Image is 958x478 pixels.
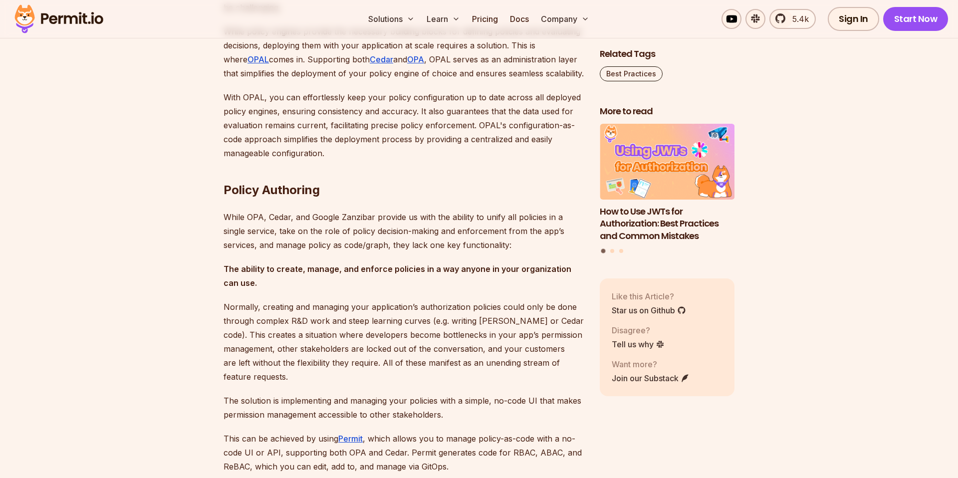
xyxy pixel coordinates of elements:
a: Best Practices [600,66,663,81]
p: This can be achieved by using , which allows you to manage policy-as-code with a no-code UI or AP... [224,432,584,474]
a: Sign In [828,7,879,31]
a: Docs [506,9,533,29]
p: With OPAL, you can effortlessly keep your policy configuration up to date across all deployed pol... [224,90,584,160]
a: How to Use JWTs for Authorization: Best Practices and Common MistakesHow to Use JWTs for Authoriz... [600,124,734,242]
h2: Policy Authoring [224,142,584,198]
a: Pricing [468,9,502,29]
img: Permit logo [10,2,108,36]
p: Like this Article? [612,290,686,302]
button: Company [537,9,593,29]
p: Normally, creating and managing your application’s authorization policies could only be done thro... [224,300,584,384]
p: While OPA, Cedar, and Google Zanzibar provide us with the ability to unify all policies in a sing... [224,210,584,252]
h3: How to Use JWTs for Authorization: Best Practices and Common Mistakes [600,205,734,242]
a: Cedar [370,54,393,64]
p: While policy engines provide the necessary building blocks for defining policies and evaluating d... [224,24,584,80]
button: Go to slide 2 [610,248,614,252]
a: Star us on Github [612,304,686,316]
a: Permit [338,434,363,444]
p: The solution is implementing and managing your policies with a simple, no-code UI that makes perm... [224,394,584,422]
button: Solutions [364,9,419,29]
div: Posts [600,124,734,254]
img: How to Use JWTs for Authorization: Best Practices and Common Mistakes [600,124,734,200]
a: 5.4k [769,9,816,29]
h2: More to read [600,105,734,118]
li: 1 of 3 [600,124,734,242]
span: 5.4k [786,13,809,25]
h2: Related Tags [600,48,734,60]
a: Start Now [883,7,949,31]
button: Go to slide 1 [601,248,606,253]
a: OPA [407,54,424,64]
a: Join our Substack [612,372,690,384]
p: Want more? [612,358,690,370]
button: Go to slide 3 [619,248,623,252]
a: Tell us why [612,338,665,350]
a: OPAL [247,54,269,64]
strong: The ability to create, manage, and enforce policies in a way anyone in your organization can use. [224,264,571,288]
p: Disagree? [612,324,665,336]
button: Learn [423,9,464,29]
